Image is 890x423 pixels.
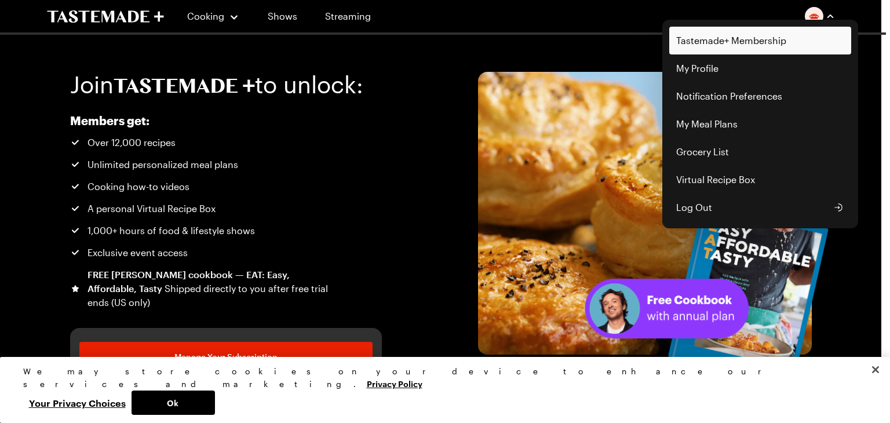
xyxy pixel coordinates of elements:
a: Tastemade+ Membership [669,27,851,54]
button: Profile picture [805,7,835,25]
button: Ok [132,391,215,415]
span: Log Out [676,200,712,214]
a: Notification Preferences [669,82,851,110]
button: Your Privacy Choices [23,391,132,415]
div: We may store cookies on your device to enhance our services and marketing. [23,365,858,391]
div: Profile picture [662,20,858,228]
a: My Meal Plans [669,110,851,138]
a: Virtual Recipe Box [669,166,851,194]
a: Grocery List [669,138,851,166]
img: Profile picture [805,7,823,25]
button: Close [863,357,888,382]
a: More information about your privacy, opens in a new tab [367,378,422,389]
a: My Profile [669,54,851,82]
div: Privacy [23,365,858,415]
